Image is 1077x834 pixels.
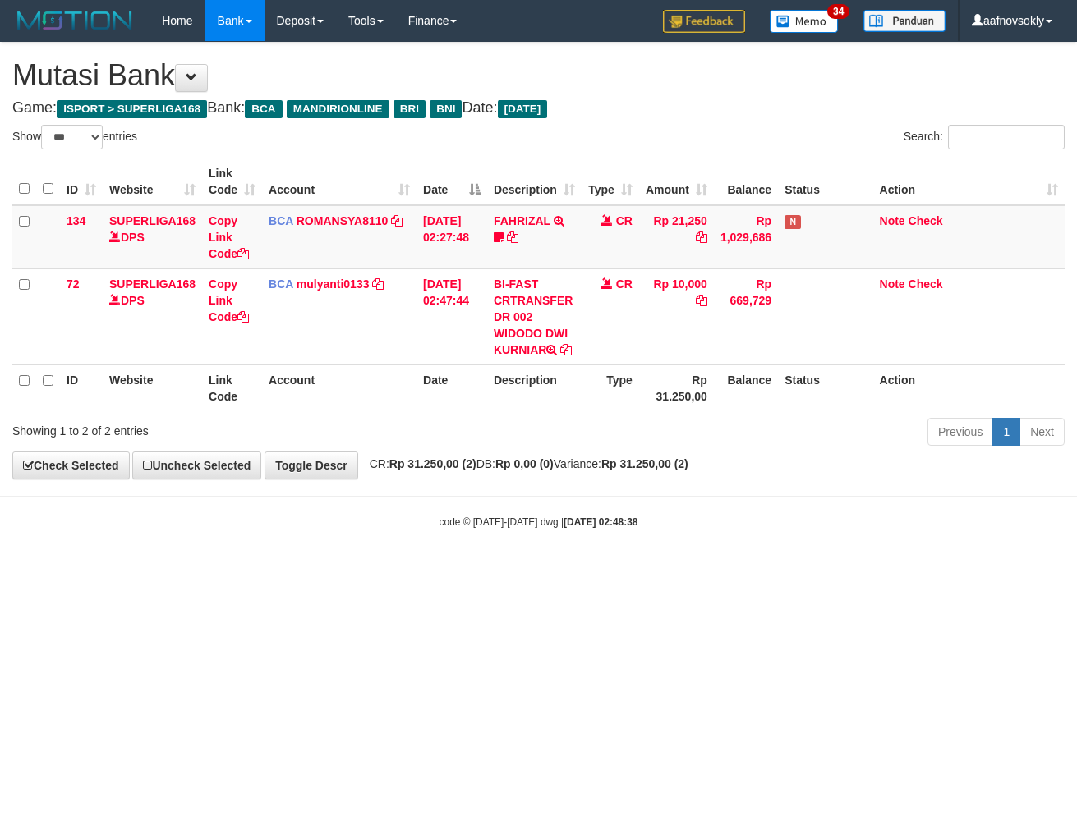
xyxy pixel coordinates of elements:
div: Showing 1 to 2 of 2 entries [12,416,436,439]
a: Previous [927,418,993,446]
th: Rp 31.250,00 [639,364,714,411]
input: Search: [948,125,1065,149]
select: Showentries [41,125,103,149]
th: Description [487,364,582,411]
img: panduan.png [863,10,946,32]
a: Copy mulyanti0133 to clipboard [372,277,384,291]
a: Check [909,277,943,291]
a: Uncheck Selected [132,451,261,479]
td: BI-FAST CRTRANSFER DR 002 WIDODO DWI KURNIAR [487,268,582,364]
td: DPS [103,268,202,364]
th: Description: activate to sort column ascending [487,158,582,205]
span: BNI [430,100,462,118]
th: Type: activate to sort column ascending [582,158,639,205]
span: BCA [269,277,293,291]
a: SUPERLIGA168 [109,277,196,291]
th: Status [778,364,872,411]
a: Check Selected [12,451,130,479]
a: Note [880,214,905,227]
td: Rp 1,029,686 [714,205,778,269]
a: Copy BI-FAST CRTRANSFER DR 002 WIDODO DWI KURNIAR to clipboard [560,343,572,356]
span: MANDIRIONLINE [287,100,389,118]
th: Action: activate to sort column ascending [873,158,1065,205]
h4: Game: Bank: Date: [12,100,1065,117]
th: ID [60,364,103,411]
th: Action [873,364,1065,411]
span: CR [616,277,633,291]
th: ID: activate to sort column ascending [60,158,103,205]
strong: Rp 31.250,00 (2) [389,457,476,470]
span: 134 [67,214,85,227]
a: SUPERLIGA168 [109,214,196,227]
a: Copy Rp 21,250 to clipboard [696,231,707,244]
span: CR [616,214,633,227]
small: code © [DATE]-[DATE] dwg | [440,516,638,528]
td: Rp 669,729 [714,268,778,364]
img: Feedback.jpg [663,10,745,33]
a: Copy FAHRIZAL to clipboard [507,231,518,244]
th: Balance [714,158,778,205]
a: mulyanti0133 [297,277,370,291]
th: Amount: activate to sort column ascending [639,158,714,205]
th: Date [417,364,487,411]
a: Copy Link Code [209,214,249,260]
span: BCA [269,214,293,227]
span: CR: DB: Variance: [361,457,688,470]
th: Account [262,364,417,411]
th: Account: activate to sort column ascending [262,158,417,205]
th: Link Code [202,364,262,411]
span: ISPORT > SUPERLIGA168 [57,100,207,118]
a: Next [1019,418,1065,446]
a: Toggle Descr [265,451,358,479]
td: Rp 21,250 [639,205,714,269]
h1: Mutasi Bank [12,59,1065,92]
th: Link Code: activate to sort column ascending [202,158,262,205]
label: Search: [904,125,1065,149]
a: FAHRIZAL [494,214,550,227]
span: Has Note [785,215,801,229]
a: 1 [992,418,1020,446]
th: Website [103,364,202,411]
th: Status [778,158,872,205]
td: [DATE] 02:47:44 [417,268,487,364]
a: Check [909,214,943,227]
td: DPS [103,205,202,269]
a: Copy Link Code [209,277,249,323]
a: Copy Rp 10,000 to clipboard [696,294,707,307]
th: Website: activate to sort column ascending [103,158,202,205]
td: [DATE] 02:27:48 [417,205,487,269]
span: BCA [245,100,282,118]
span: 72 [67,277,80,291]
a: Note [880,277,905,291]
span: 34 [827,4,849,19]
img: Button%20Memo.svg [770,10,839,33]
th: Date: activate to sort column descending [417,158,487,205]
td: Rp 10,000 [639,268,714,364]
span: [DATE] [498,100,548,118]
a: ROMANSYA8110 [297,214,389,227]
strong: Rp 31.250,00 (2) [601,457,688,470]
span: BRI [394,100,426,118]
strong: Rp 0,00 (0) [495,457,554,470]
th: Balance [714,364,778,411]
th: Type [582,364,639,411]
img: MOTION_logo.png [12,8,137,33]
a: Copy ROMANSYA8110 to clipboard [391,214,403,227]
label: Show entries [12,125,137,149]
strong: [DATE] 02:48:38 [564,516,637,528]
